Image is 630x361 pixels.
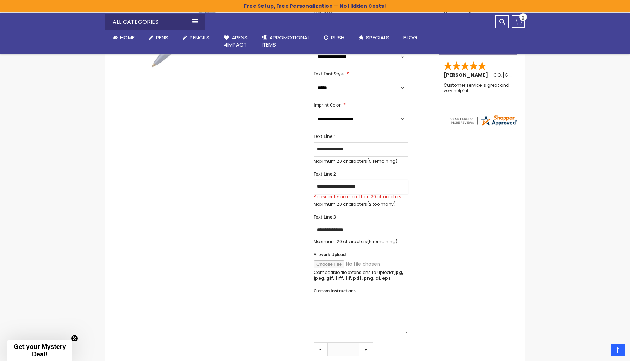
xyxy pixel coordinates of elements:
p: Compatible file extensions to upload: [314,270,408,281]
span: Get your Mystery Deal! [13,343,66,358]
a: Pens [142,30,175,45]
a: 4pens.com certificate URL [449,122,517,128]
p: Maximum 20 characters [314,158,408,164]
a: - [314,342,328,356]
a: Home [105,30,142,45]
a: Blog [396,30,424,45]
span: 4PROMOTIONAL ITEMS [262,34,310,48]
div: All Categories [105,14,205,30]
span: Rush [331,34,344,41]
span: Text Font Style [314,71,344,77]
span: 4Pens 4impact [224,34,248,48]
a: 4PROMOTIONALITEMS [255,30,317,53]
a: + [359,342,373,356]
span: (2 too many) [367,201,396,207]
div: Please enter no more than 20 characters. [314,194,408,200]
span: Text Line 2 [314,171,336,177]
a: Pencils [175,30,217,45]
span: [PERSON_NAME] [444,71,490,79]
span: Blog [403,34,417,41]
span: Home [120,34,135,41]
div: Customer service is great and very helpful [444,83,512,98]
span: Artwork Upload [314,252,346,258]
span: Pencils [190,34,210,41]
span: Custom Instructions [314,288,356,294]
div: Get your Mystery Deal!Close teaser [7,340,72,361]
a: 4Pens4impact [217,30,255,53]
span: Text Line 1 [314,133,336,139]
strong: jpg, jpeg, gif, tiff, tif, pdf, png, ai, eps [314,269,403,281]
span: - , [490,71,555,79]
span: (5 remaining) [367,238,397,244]
p: Maximum 20 characters [314,201,408,207]
span: [GEOGRAPHIC_DATA] [503,71,555,79]
span: Imprint Color [314,102,341,108]
iframe: Google Customer Reviews [571,342,630,361]
span: (5 remaining) [367,158,397,164]
span: Pens [156,34,168,41]
span: Text Line 3 [314,214,336,220]
a: Rush [317,30,352,45]
a: 0 [512,15,525,28]
img: 4pens.com widget logo [449,114,517,127]
a: Specials [352,30,396,45]
p: Maximum 20 characters [314,239,408,244]
span: Specials [366,34,389,41]
span: CO [493,71,501,79]
span: 0 [522,15,525,21]
button: Close teaser [71,335,78,342]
